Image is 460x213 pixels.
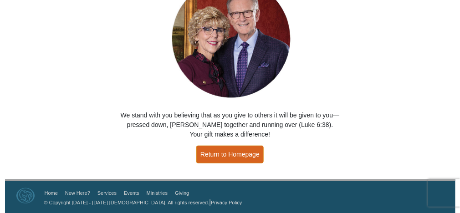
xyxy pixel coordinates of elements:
a: Events [124,190,139,196]
a: © Copyright [DATE] - [DATE] [DEMOGRAPHIC_DATA]. All rights reserved. [44,200,210,205]
a: Giving [175,190,189,196]
a: Privacy Policy [211,200,242,205]
p: We stand with you believing that as you give to others it will be given to you—pressed down, [PER... [120,111,340,139]
a: Return to Homepage [196,146,264,163]
a: Services [97,190,117,196]
p: | [41,198,242,207]
a: New Here? [65,190,90,196]
a: Home [45,190,58,196]
a: Ministries [147,190,168,196]
img: Eagle Mountain International Church [16,188,35,203]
